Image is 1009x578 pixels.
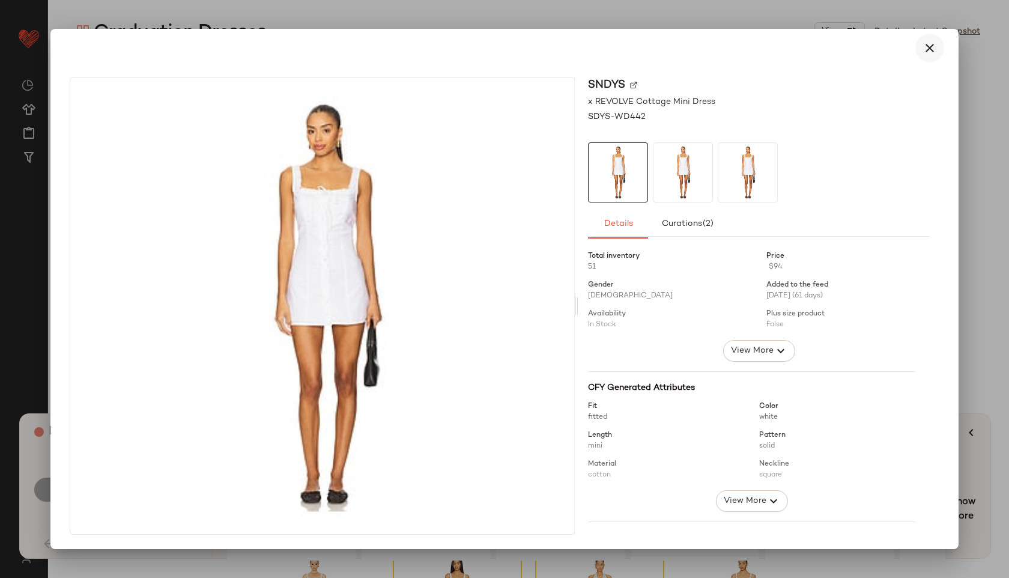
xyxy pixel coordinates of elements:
[588,77,625,93] span: SNDYS
[588,111,646,123] span: SDYS-WD442
[588,96,715,108] span: x REVOLVE Cottage Mini Dress
[702,219,714,229] span: (2)
[653,143,712,202] img: SDYS-WD442_V1.jpg
[70,78,574,534] img: SDYS-WD442_V1.jpg
[715,490,787,512] button: View More
[723,494,766,508] span: View More
[589,143,647,202] img: SDYS-WD442_V1.jpg
[630,82,637,89] img: svg%3e
[730,344,773,358] span: View More
[661,219,714,229] span: Curations
[588,382,915,394] div: CFY Generated Attributes
[603,219,632,229] span: Details
[723,340,795,362] button: View More
[718,143,777,202] img: SDYS-WD442_V1.jpg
